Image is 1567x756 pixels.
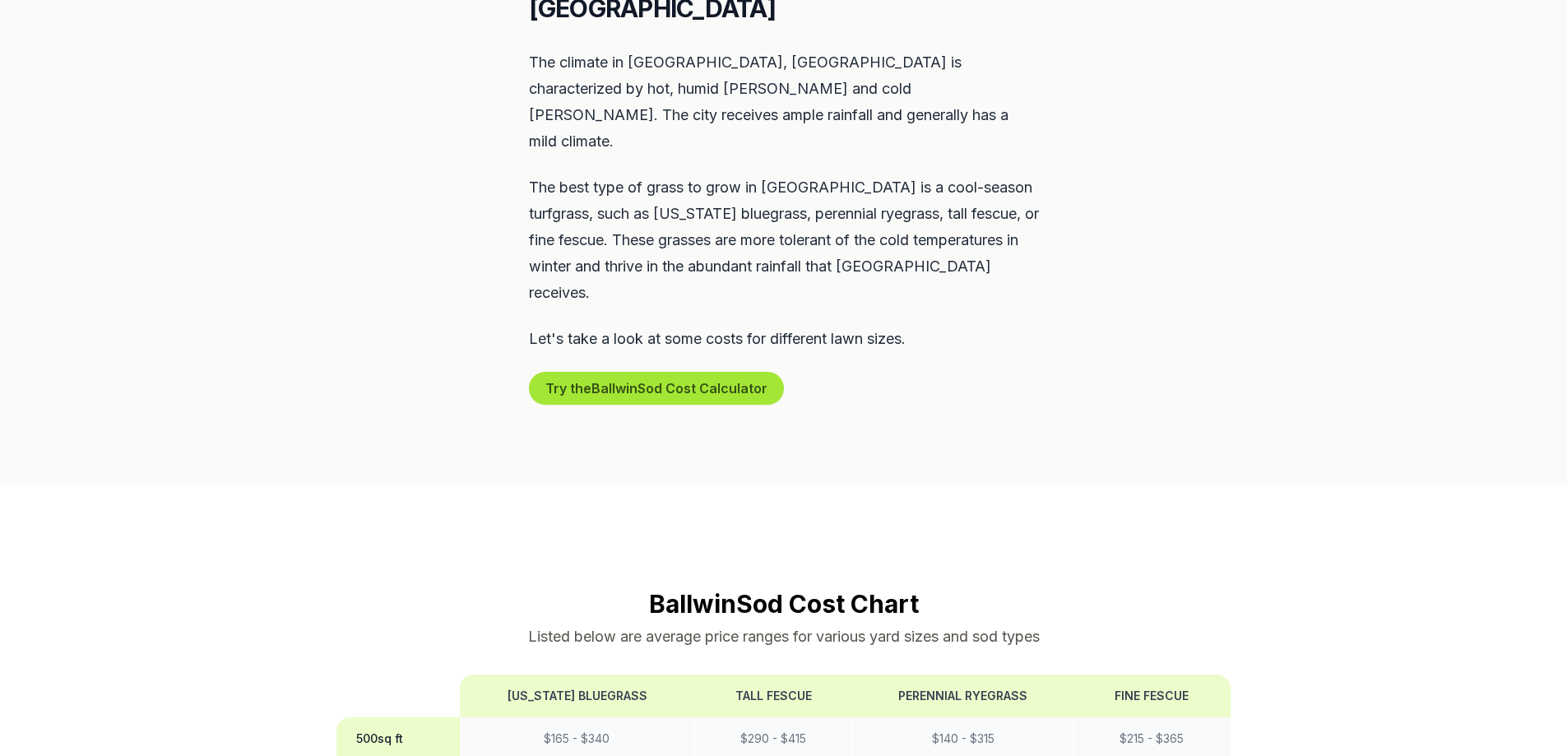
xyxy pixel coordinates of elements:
th: Fine Fescue [1073,675,1231,717]
p: Listed below are average price ranges for various yard sizes and sod types [336,625,1231,648]
p: The climate in [GEOGRAPHIC_DATA], [GEOGRAPHIC_DATA] is characterized by hot, humid [PERSON_NAME] ... [529,49,1039,155]
p: The best type of grass to grow in [GEOGRAPHIC_DATA] is a cool-season turfgrass, such as [US_STATE... [529,174,1039,306]
th: [US_STATE] Bluegrass [460,675,694,717]
th: Tall Fescue [694,675,852,717]
button: Try theBallwinSod Cost Calculator [529,372,784,405]
p: Let's take a look at some costs for different lawn sizes. [529,326,1039,352]
th: Perennial Ryegrass [853,675,1073,717]
h2: Ballwin Sod Cost Chart [336,589,1231,619]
